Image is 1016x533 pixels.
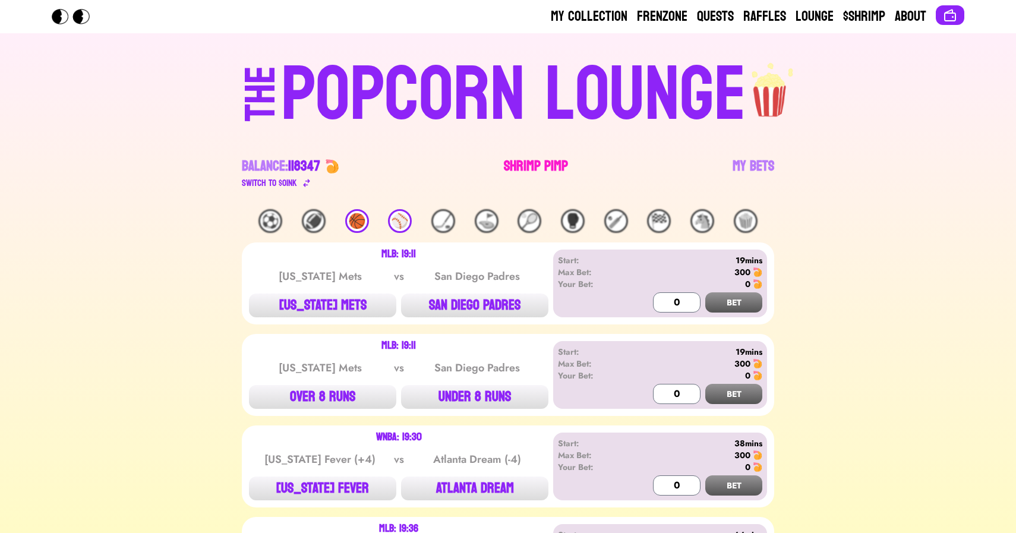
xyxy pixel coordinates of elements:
div: vs [392,359,406,376]
div: THE [239,66,282,145]
div: ⛳️ [475,209,498,233]
div: WNBA: 19:30 [376,433,422,442]
div: 300 [734,266,750,278]
a: My Collection [551,7,627,26]
div: 🏒 [431,209,455,233]
div: 🐴 [690,209,714,233]
img: popcorn [746,52,795,119]
div: Start: [558,437,626,449]
div: San Diego Padres [417,359,537,376]
div: [US_STATE] Fever (+4) [260,451,380,468]
a: Shrimp Pimp [504,157,568,190]
img: Connect wallet [943,8,957,23]
a: Frenzone [637,7,687,26]
div: Your Bet: [558,461,626,473]
div: 🏈 [302,209,326,233]
button: [US_STATE] FEVER [249,477,396,500]
a: About [895,7,926,26]
div: 0 [745,370,750,381]
img: 🍤 [753,450,762,460]
div: 🎾 [518,209,541,233]
div: 🏁 [647,209,671,233]
div: Atlanta Dream (-4) [417,451,537,468]
button: OVER 8 RUNS [249,385,396,409]
button: UNDER 8 RUNS [401,385,548,409]
div: San Diego Padres [417,268,537,285]
div: 🏀 [345,209,369,233]
div: Max Bet: [558,358,626,370]
a: THEPOPCORN LOUNGEpopcorn [142,52,874,133]
div: 300 [734,449,750,461]
img: 🍤 [325,159,339,174]
div: Switch to $ OINK [242,176,297,190]
div: 300 [734,358,750,370]
div: [US_STATE] Mets [260,359,380,376]
img: 🍤 [753,267,762,277]
div: MLB: 19:11 [381,341,416,351]
button: BET [705,384,762,404]
div: Max Bet: [558,449,626,461]
a: Raffles [743,7,786,26]
img: Popcorn [52,9,99,24]
div: 🏏 [604,209,628,233]
div: MLB: 19:11 [381,250,416,259]
span: 118347 [288,153,320,179]
img: 🍤 [753,371,762,380]
div: 🍿 [734,209,758,233]
button: BET [705,475,762,496]
a: Quests [697,7,734,26]
button: ATLANTA DREAM [401,477,548,500]
a: $Shrimp [843,7,885,26]
div: Your Bet: [558,370,626,381]
div: ⚾️ [388,209,412,233]
div: vs [392,451,406,468]
div: 19mins [626,254,762,266]
div: Start: [558,346,626,358]
button: SAN DIEGO PADRES [401,294,548,317]
button: BET [705,292,762,313]
button: [US_STATE] METS [249,294,396,317]
div: 0 [745,278,750,290]
a: My Bets [733,157,774,190]
div: POPCORN LOUNGE [281,57,746,133]
div: Max Bet: [558,266,626,278]
img: 🍤 [753,359,762,368]
div: 0 [745,461,750,473]
img: 🍤 [753,279,762,289]
img: 🍤 [753,462,762,472]
div: Your Bet: [558,278,626,290]
div: [US_STATE] Mets [260,268,380,285]
div: ⚽️ [258,209,282,233]
a: Lounge [796,7,834,26]
div: Balance: [242,157,320,176]
div: vs [392,268,406,285]
div: 38mins [626,437,762,449]
div: Start: [558,254,626,266]
div: 🥊 [561,209,585,233]
div: 19mins [626,346,762,358]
